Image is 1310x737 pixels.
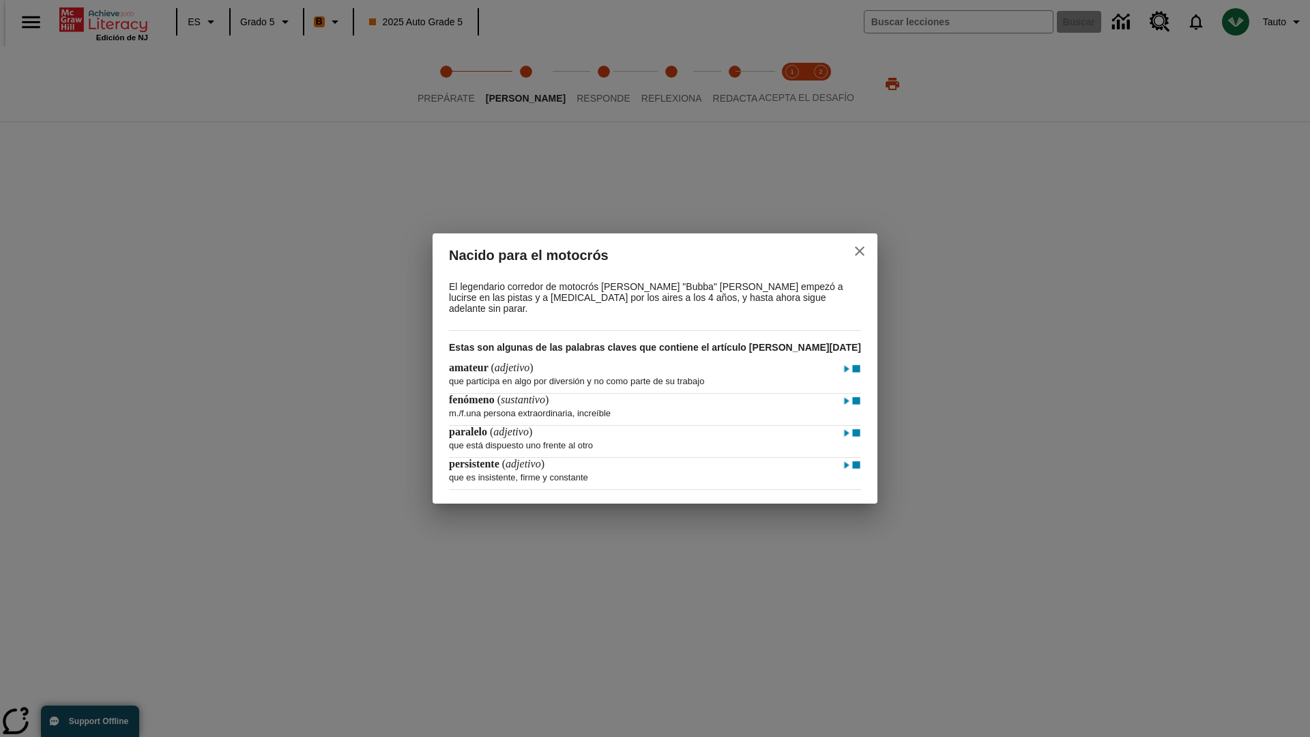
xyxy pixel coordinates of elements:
[851,394,861,408] img: Detener - fenómeno
[449,401,858,418] p: / una persona extraordinaria, increíble
[449,362,534,374] h4: ( )
[495,362,530,373] span: adjetivo
[449,394,549,406] h4: ( )
[449,394,497,405] span: fenómeno
[449,433,858,450] p: que está dispuesto uno frente al otro
[449,458,502,469] span: persistente
[449,331,861,362] h3: Estas son algunas de las palabras claves que contiene el artículo [PERSON_NAME][DATE]
[449,426,490,437] span: paralelo
[851,459,861,472] img: Detener - persistente
[843,235,876,268] button: close
[506,458,541,469] span: adjetivo
[449,362,491,373] span: amateur
[449,281,858,314] p: El legendario corredor de motocrós [PERSON_NAME] "Bubba" [PERSON_NAME] empezó a lucirse en las pi...
[449,465,858,482] p: que es insistente, firme y constante
[842,427,851,440] img: Reproducir - paralelo
[493,426,529,437] span: adjetivo
[851,362,861,376] img: Detener - amateur
[449,408,458,418] span: m.
[449,458,544,470] h4: ( )
[842,459,851,472] img: Reproducir - persistente
[851,427,861,440] img: Detener - paralelo
[842,362,851,376] img: Reproducir - amateur
[501,394,545,405] span: sustantivo
[842,394,851,408] img: Reproducir - fenómeno
[449,244,820,266] h2: Nacido para el motocrós
[449,426,532,438] h4: ( )
[461,408,466,418] span: f.
[449,369,858,386] p: que participa en algo por diversión y no como parte de su trabajo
